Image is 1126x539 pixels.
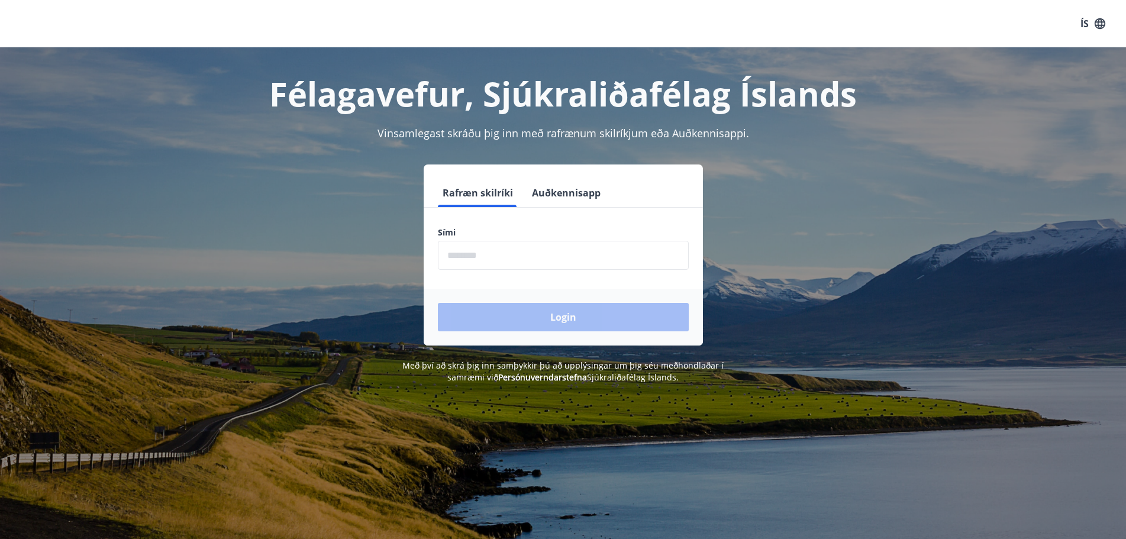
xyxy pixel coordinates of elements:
[378,126,749,140] span: Vinsamlegast skráðu þig inn með rafrænum skilríkjum eða Auðkennisappi.
[527,179,605,207] button: Auðkennisapp
[151,71,975,116] h1: Félagavefur, Sjúkraliðafélag Íslands
[498,372,587,383] a: Persónuverndarstefna
[402,360,724,383] span: Með því að skrá þig inn samþykkir þú að upplýsingar um þig séu meðhöndlaðar í samræmi við Sjúkral...
[1074,13,1112,34] button: ÍS
[438,179,518,207] button: Rafræn skilríki
[438,227,689,238] label: Sími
